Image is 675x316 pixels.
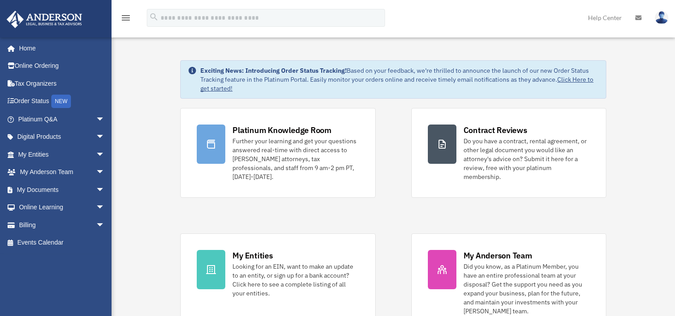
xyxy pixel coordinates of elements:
[232,137,359,181] div: Further your learning and get your questions answered real-time with direct access to [PERSON_NAM...
[200,66,598,93] div: Based on your feedback, we're thrilled to announce the launch of our new Order Status Tracking fe...
[6,234,118,252] a: Events Calendar
[149,12,159,22] i: search
[120,12,131,23] i: menu
[200,75,593,92] a: Click Here to get started!
[96,163,114,182] span: arrow_drop_down
[96,128,114,146] span: arrow_drop_down
[96,216,114,234] span: arrow_drop_down
[96,110,114,129] span: arrow_drop_down
[180,108,375,198] a: Platinum Knowledge Room Further your learning and get your questions answered real-time with dire...
[232,262,359,298] div: Looking for an EIN, want to make an update to an entity, or sign up for a bank account? Click her...
[464,262,590,316] div: Did you know, as a Platinum Member, you have an entire professional team at your disposal? Get th...
[6,57,118,75] a: Online Ordering
[464,125,527,136] div: Contract Reviews
[6,216,118,234] a: Billingarrow_drop_down
[4,11,85,28] img: Anderson Advisors Platinum Portal
[655,11,668,24] img: User Pic
[464,137,590,181] div: Do you have a contract, rental agreement, or other legal document you would like an attorney's ad...
[96,181,114,199] span: arrow_drop_down
[96,199,114,217] span: arrow_drop_down
[232,250,273,261] div: My Entities
[6,92,118,111] a: Order StatusNEW
[411,108,606,198] a: Contract Reviews Do you have a contract, rental agreement, or other legal document you would like...
[51,95,71,108] div: NEW
[6,39,114,57] a: Home
[96,146,114,164] span: arrow_drop_down
[464,250,532,261] div: My Anderson Team
[6,146,118,163] a: My Entitiesarrow_drop_down
[6,199,118,216] a: Online Learningarrow_drop_down
[6,128,118,146] a: Digital Productsarrow_drop_down
[6,75,118,92] a: Tax Organizers
[6,181,118,199] a: My Documentsarrow_drop_down
[6,163,118,181] a: My Anderson Teamarrow_drop_down
[200,67,347,75] strong: Exciting News: Introducing Order Status Tracking!
[6,110,118,128] a: Platinum Q&Aarrow_drop_down
[120,16,131,23] a: menu
[232,125,331,136] div: Platinum Knowledge Room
